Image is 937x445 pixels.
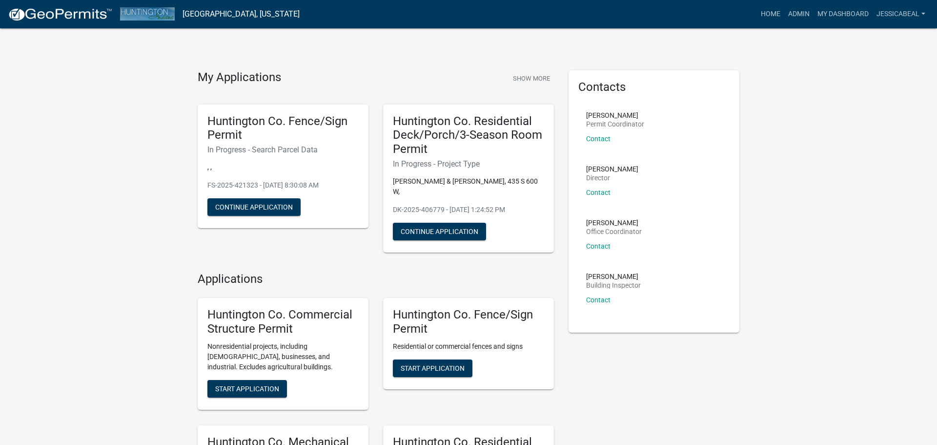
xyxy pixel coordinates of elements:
p: [PERSON_NAME] [586,273,641,280]
h5: Huntington Co. Commercial Structure Permit [207,308,359,336]
p: Residential or commercial fences and signs [393,341,544,352]
a: Home [757,5,784,23]
a: [GEOGRAPHIC_DATA], [US_STATE] [183,6,300,22]
p: [PERSON_NAME] [586,166,638,172]
h4: My Applications [198,70,281,85]
p: FS-2025-421323 - [DATE] 8:30:08 AM [207,180,359,191]
a: Contact [586,189,611,196]
button: Continue Application [207,198,301,216]
h5: Huntington Co. Fence/Sign Permit [393,308,544,336]
span: Start Application [401,364,465,372]
a: Contact [586,242,611,250]
p: Director [586,174,638,181]
button: Show More [509,70,554,86]
h5: Contacts [578,80,730,94]
a: Admin [784,5,814,23]
button: Start Application [393,360,472,377]
h6: In Progress - Project Type [393,159,544,169]
span: Start Application [215,385,279,393]
img: Huntington County, Indiana [120,7,175,21]
button: Continue Application [393,223,486,240]
p: Building Inspector [586,282,641,289]
p: DK-2025-406779 - [DATE] 1:24:52 PM [393,205,544,215]
h6: In Progress - Search Parcel Data [207,145,359,154]
p: Permit Coordinator [586,121,644,127]
p: [PERSON_NAME] & [PERSON_NAME], 435 S 600 W, [393,176,544,197]
p: Office Coordinator [586,228,642,235]
button: Start Application [207,380,287,398]
p: [PERSON_NAME] [586,219,642,226]
a: JessicaBeal [873,5,929,23]
a: Contact [586,296,611,304]
p: Nonresidential projects, including [DEMOGRAPHIC_DATA], businesses, and industrial. Excludes agric... [207,341,359,372]
a: My Dashboard [814,5,873,23]
h5: Huntington Co. Fence/Sign Permit [207,114,359,143]
p: , , [207,162,359,172]
h4: Applications [198,272,554,286]
p: [PERSON_NAME] [586,112,644,119]
a: Contact [586,135,611,143]
h5: Huntington Co. Residential Deck/Porch/3-Season Room Permit [393,114,544,156]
